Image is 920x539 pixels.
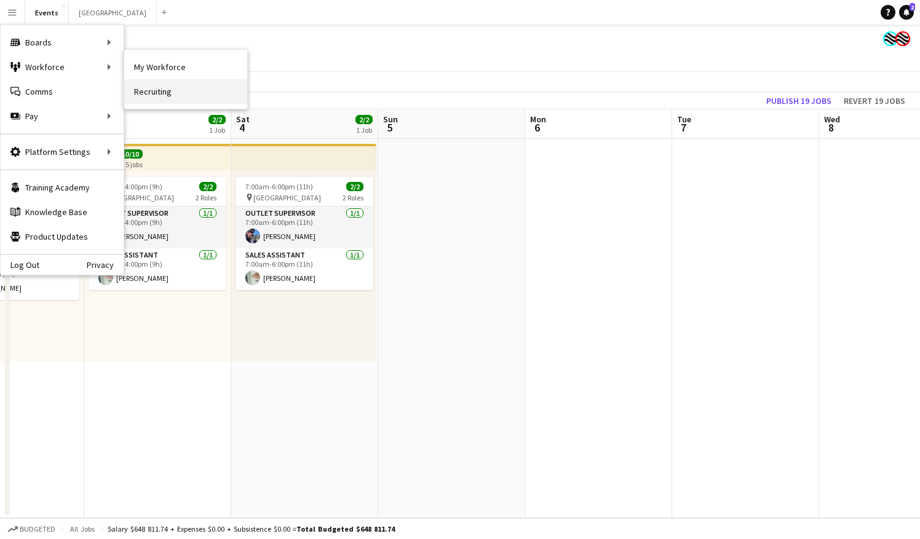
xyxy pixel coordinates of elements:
button: Budgeted [6,522,57,536]
span: 7:00am-6:00pm (11h) [245,182,313,191]
span: 2/2 [199,182,216,191]
a: Recruiting [124,79,247,104]
app-user-avatar: Event Merch [883,31,898,46]
div: Boards [1,30,124,55]
a: Comms [1,79,124,104]
a: My Workforce [124,55,247,79]
span: 2 Roles [343,193,363,202]
span: Sun [383,114,398,125]
a: 2 [899,5,914,20]
div: 1 Job [356,125,372,135]
span: [GEOGRAPHIC_DATA] [253,193,321,202]
div: Pay [1,104,124,128]
app-card-role: Sales Assistant1/17:00am-6:00pm (11h)[PERSON_NAME] [236,248,373,290]
span: 2 [910,3,915,11]
span: Total Budgeted $648 811.74 [296,524,395,533]
a: Product Updates [1,224,124,249]
a: Log Out [1,260,39,270]
div: 1 Job [209,125,225,135]
div: Salary $648 811.74 + Expenses $0.00 + Subsistence $0.00 = [108,524,395,533]
span: Tue [677,114,691,125]
app-card-role: Outlet Supervisor1/17:00am-4:00pm (9h)[PERSON_NAME] [89,207,226,248]
app-job-card: 7:00am-4:00pm (9h)2/2 [GEOGRAPHIC_DATA]2 RolesOutlet Supervisor1/17:00am-4:00pm (9h)[PERSON_NAME]... [89,177,226,290]
span: [GEOGRAPHIC_DATA] [106,193,174,202]
a: Training Academy [1,175,124,200]
span: 2 Roles [196,193,216,202]
span: Sat [236,114,250,125]
div: Platform Settings [1,140,124,164]
span: Wed [824,114,840,125]
app-job-card: 7:00am-6:00pm (11h)2/2 [GEOGRAPHIC_DATA]2 RolesOutlet Supervisor1/17:00am-6:00pm (11h)[PERSON_NAM... [236,177,373,290]
span: 6 [528,120,546,135]
span: 8 [822,120,840,135]
span: 4 [234,120,250,135]
span: 2/2 [346,182,363,191]
span: 7 [675,120,691,135]
a: Privacy [87,260,124,270]
app-card-role: Outlet Supervisor1/17:00am-6:00pm (11h)[PERSON_NAME] [236,207,373,248]
span: 5 [381,120,398,135]
app-user-avatar: Event Merch [895,31,910,46]
span: All jobs [68,524,97,533]
button: Publish 19 jobs [761,93,836,109]
span: Mon [530,114,546,125]
div: 5 jobs [125,159,143,169]
span: 2/2 [355,115,373,124]
app-card-role: Sales Assistant1/17:00am-4:00pm (9h)[PERSON_NAME] [89,248,226,290]
span: 7:00am-4:00pm (9h) [98,182,162,191]
span: 10/10 [118,149,143,159]
button: Events [25,1,69,25]
span: Budgeted [20,525,55,533]
a: Knowledge Base [1,200,124,224]
div: Workforce [1,55,124,79]
button: [GEOGRAPHIC_DATA] [69,1,157,25]
span: 2/2 [208,115,226,124]
button: Revert 19 jobs [839,93,910,109]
